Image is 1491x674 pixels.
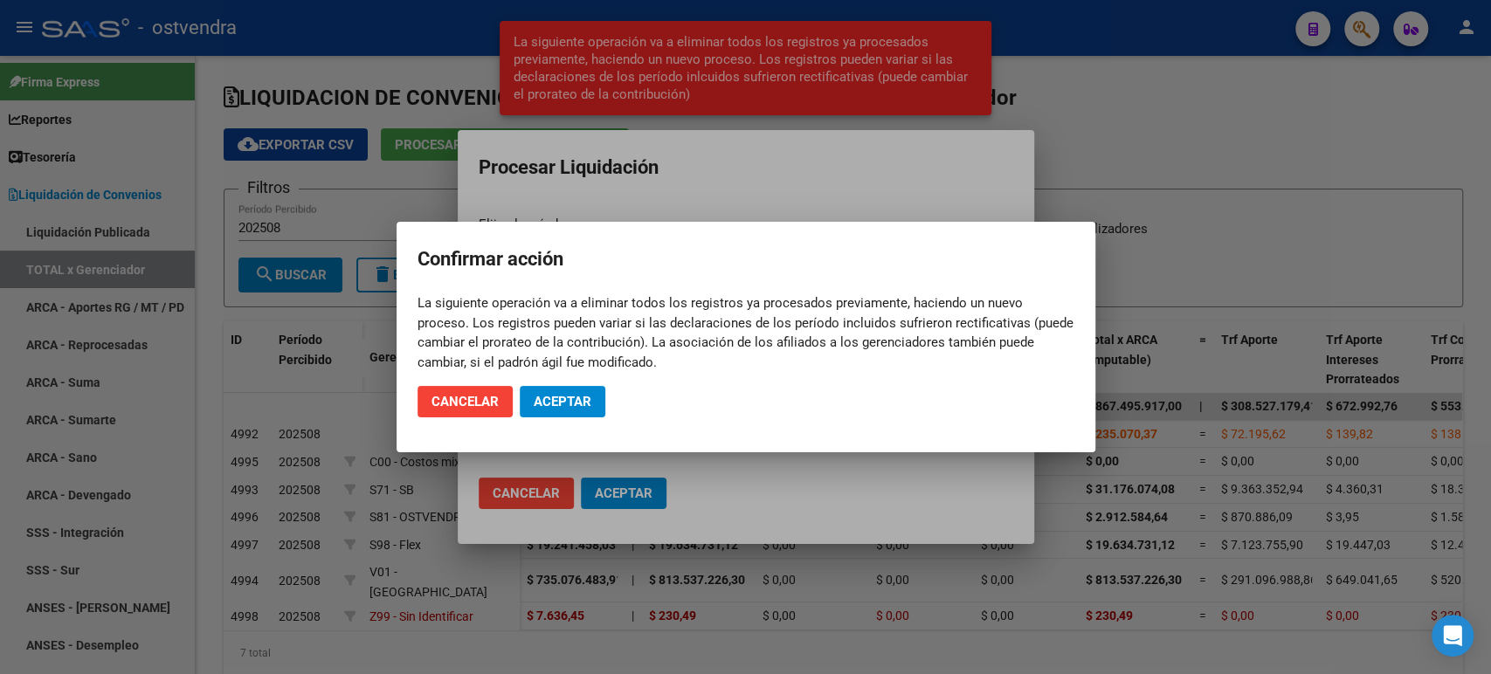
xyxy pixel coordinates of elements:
[418,386,513,417] button: Cancelar
[418,243,1074,276] h2: Confirmar acción
[431,394,499,409] span: Cancelar
[397,293,1095,372] mat-dialog-content: La siguiente operación va a eliminar todos los registros ya procesados previamente, haciendo un n...
[534,394,591,409] span: Aceptar
[520,386,605,417] button: Aceptar
[1432,615,1474,657] div: Open Intercom Messenger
